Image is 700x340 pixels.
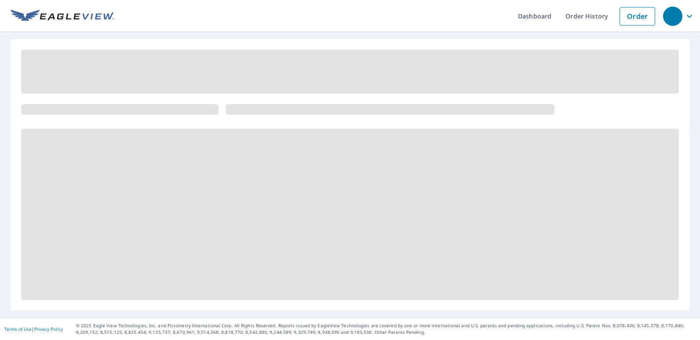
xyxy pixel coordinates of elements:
img: EV Logo [11,10,114,23]
p: | [4,326,63,332]
a: Order [620,7,655,25]
a: Terms of Use [4,326,32,332]
p: © 2025 Eagle View Technologies, Inc. and Pictometry International Corp. All Rights Reserved. Repo... [76,322,696,336]
a: Privacy Policy [34,326,63,332]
